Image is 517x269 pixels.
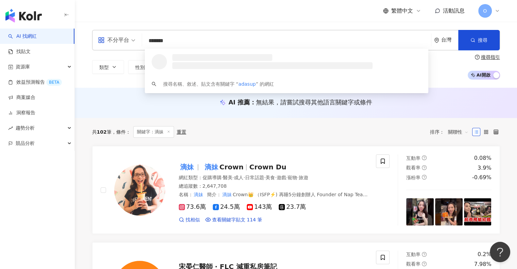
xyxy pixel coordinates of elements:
iframe: Help Scout Beacon - Open [490,242,510,262]
div: 重置 [177,129,186,135]
span: 24.5萬 [213,203,240,211]
span: Crown Du [249,163,286,171]
span: O [483,7,487,15]
a: KOL Avatar滴妹滴妹CrownCrown Du網紅類型：促購導購·醫美·成人·日常話題·美食·遊戲·寵物·旅遊總追蹤數：2,647,708名稱：滴妹簡介：滴妹Crown👑 （ISFP⚡️... [92,146,500,234]
span: 觀看率 [406,261,420,267]
span: 漲粉率 [406,175,420,180]
mark: 滴妹 [203,162,219,172]
div: 網紅類型 ： [179,174,368,181]
span: 143萬 [247,203,272,211]
span: · [286,175,288,180]
a: 效益預測報告BETA [8,79,62,86]
a: 商案媒合 [8,94,35,101]
span: 找相似 [186,217,200,223]
a: 找貼文 [8,48,31,55]
span: question-circle [422,175,427,180]
a: 洞察報告 [8,110,35,116]
span: 關聯性 [448,127,468,137]
span: · [297,175,298,180]
span: question-circle [422,155,427,160]
span: 搜尋 [478,37,487,43]
span: environment [434,38,439,43]
div: 搜尋名稱、敘述、貼文含有關鍵字 “ ” 的網紅 [163,80,274,88]
span: 73.6萬 [179,203,206,211]
span: question-circle [475,55,480,60]
span: 觀看率 [406,165,420,170]
span: · [222,175,223,180]
div: 7.98% [474,260,492,268]
span: question-circle [422,252,427,257]
span: 互動率 [406,155,420,161]
button: 性別 [128,60,160,74]
img: post-image [406,198,434,226]
mark: 滴妹 [179,162,195,172]
span: 關鍵字：滴妹 [133,126,174,138]
div: 0.08% [474,154,492,162]
div: 搜尋指引 [481,54,500,60]
span: 競品分析 [16,136,35,151]
div: 3.9% [478,164,492,172]
span: 美食 [265,175,275,180]
span: 性別 [135,65,145,70]
span: Crown [219,163,243,171]
span: 成人 [234,175,243,180]
span: search [152,82,156,86]
a: 查看關鍵字貼文 114 筆 [205,217,262,223]
span: 遊戲 [277,175,286,180]
span: appstore [98,37,105,44]
span: 互動率 [406,252,420,257]
span: 名稱 ： [179,192,205,197]
span: 102 [97,129,107,135]
img: post-image [464,198,492,226]
div: 台灣 [441,37,458,43]
div: -0.69% [472,174,492,181]
mark: 滴妹 [221,191,233,198]
mark: 滴妹 [193,191,205,198]
span: rise [8,126,13,131]
div: 共 筆 [92,129,111,135]
span: 類型 [99,65,109,70]
span: 日常話題 [245,175,264,180]
div: 排序： [430,127,472,137]
span: 趨勢分析 [16,120,35,136]
div: 不分平台 [98,35,129,46]
img: post-image [435,198,463,226]
span: · [232,175,234,180]
span: Crown👑 （ISFP⚡️) 再睡5分鐘創辦人 Founder of Nap Tea (BobaTea Shop) in [GEOGRAPHIC_DATA]🇹🇼 再睡5分鐘官方IG @napt... [179,192,368,217]
span: 資源庫 [16,59,30,74]
div: 0.2% [478,251,492,258]
div: 總追蹤數 ： 2,647,708 [179,183,368,190]
span: 活動訊息 [443,7,465,14]
span: · [275,175,276,180]
img: logo [5,9,42,22]
button: 搜尋 [458,30,500,50]
span: question-circle [422,262,427,266]
span: 促購導購 [203,175,222,180]
span: 寵物 [288,175,297,180]
span: 繁體中文 [391,7,413,15]
span: 23.7萬 [279,203,306,211]
span: 條件 ： [111,129,131,135]
a: searchAI 找網紅 [8,33,37,40]
span: question-circle [422,165,427,170]
div: AI 推薦 ： [228,98,372,106]
span: 查看關鍵字貼文 114 筆 [212,217,262,223]
span: 醫美 [223,175,232,180]
span: 旅遊 [299,175,308,180]
button: 類型 [92,60,124,74]
img: KOL Avatar [114,165,165,216]
span: 無結果，請嘗試搜尋其他語言關鍵字或條件 [256,99,372,106]
a: 找相似 [179,217,200,223]
span: adasup [238,81,256,87]
span: · [243,175,245,180]
span: · [264,175,265,180]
